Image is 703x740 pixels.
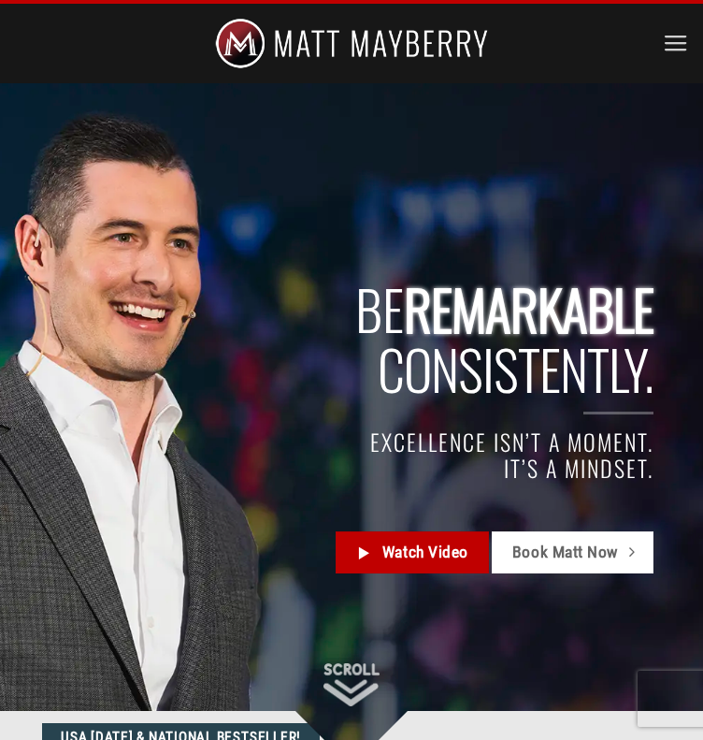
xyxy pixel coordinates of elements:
[84,428,653,456] h4: EXCELLENCE ISN’T A MOMENT.
[84,280,653,399] h2: BE
[382,539,468,565] span: Watch Video
[378,328,653,409] span: Consistently.
[323,663,380,706] img: Scroll Down
[84,455,653,482] h4: IT’S A MINDSET.
[663,19,689,69] a: Menu
[512,539,618,565] span: Book Matt Now
[336,531,489,573] a: Watch Video
[404,268,653,349] span: REMARKABLE
[492,531,654,573] a: Book Matt Now
[215,4,489,83] img: Matt Mayberry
